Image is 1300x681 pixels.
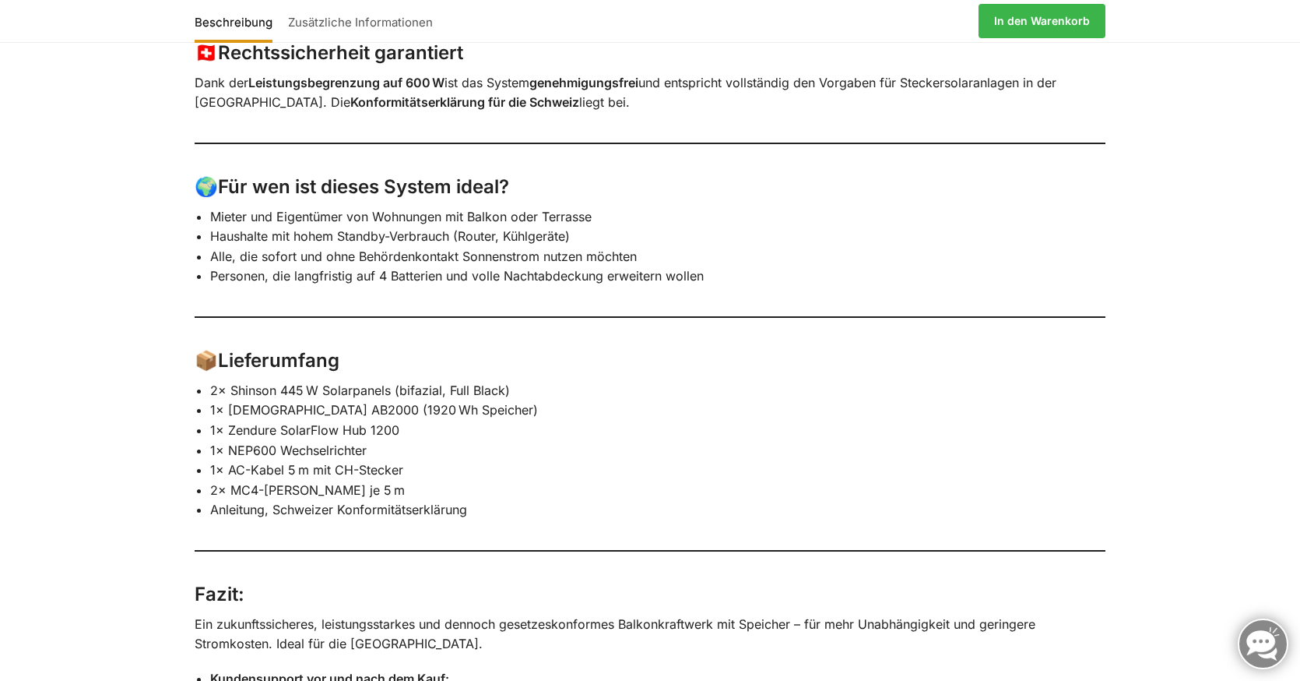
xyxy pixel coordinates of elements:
[210,227,1105,247] li: Haushalte mit hohem Standby-Verbrauch (Router, Kühlgeräte)
[195,73,1105,113] p: Dank der ist das System und entspricht vollständig den Vorgaben für Steckersolaranlagen in der [G...
[210,381,1105,401] li: 2× Shinson 445 W Solarpanels (bifazial, Full Black)
[218,349,339,372] strong: Lieferumfang
[210,481,1105,501] li: 2× MC4-[PERSON_NAME] je 5 m
[210,266,1105,287] li: Personen, die langfristig auf 4 Batterien und volle Nachtabdeckung erweitern wollen
[218,175,509,198] strong: Für wen ist dieses System ideal?
[210,421,1105,441] li: 1× Zendure SolarFlow Hub 1200
[350,94,579,110] strong: Konformitätserklärung für die Schweiz
[195,348,1105,375] h3: 📦
[529,75,638,90] strong: genehmigungsfrei
[248,75,444,90] strong: Leistungsbegrenzung auf 600 W
[210,500,1105,520] li: Anleitung, Schweizer Konformitätserklärung
[195,174,1105,201] h3: 🌍
[210,441,1105,461] li: 1× NEP600 Wechselrichter
[210,207,1105,228] li: Mieter und Eigentümer von Wohnungen mit Balkon oder Terrasse
[195,40,1105,67] h3: 🇨🇭
[210,400,1105,421] li: 1× [DEMOGRAPHIC_DATA] AB2000 (1920 Wh Speicher)
[218,41,463,64] strong: Rechtssicherheit garantiert
[195,581,1105,609] h3: Fazit:
[210,460,1105,481] li: 1× AC-Kabel 5 m mit CH-Stecker
[195,615,1105,655] p: Ein zukunftssicheres, leistungsstarkes und dennoch gesetzeskonformes Balkonkraftwerk mit Speicher...
[210,247,1105,267] li: Alle, die sofort und ohne Behördenkontakt Sonnenstrom nutzen möchten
